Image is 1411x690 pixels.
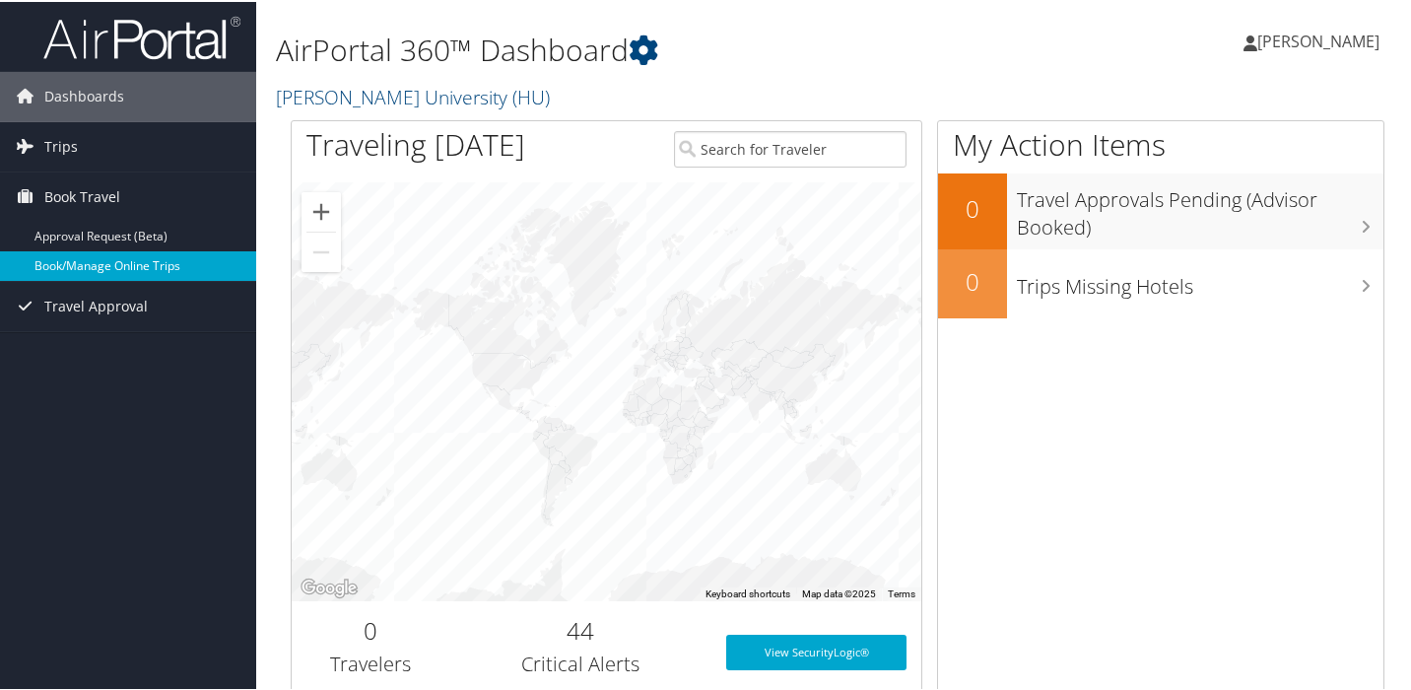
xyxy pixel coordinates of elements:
h3: Travel Approvals Pending (Advisor Booked) [1017,174,1383,240]
span: Trips [44,120,78,170]
h2: 0 [306,612,435,646]
input: Search for Traveler [674,129,907,166]
h2: 44 [464,612,697,646]
a: 0Trips Missing Hotels [938,247,1383,316]
h3: Travelers [306,649,435,676]
span: Dashboards [44,70,124,119]
h3: Critical Alerts [464,649,697,676]
a: Terms (opens in new tab) [888,586,915,597]
a: [PERSON_NAME] [1243,10,1399,69]
span: Map data ©2025 [802,586,876,597]
button: Zoom in [302,190,341,230]
img: Google [297,574,362,599]
span: [PERSON_NAME] [1257,29,1379,50]
img: airportal-logo.png [43,13,240,59]
a: [PERSON_NAME] University (HU) [276,82,555,108]
h2: 0 [938,190,1007,224]
h1: AirPortal 360™ Dashboard [276,28,1025,69]
span: Book Travel [44,171,120,220]
a: View SecurityLogic® [726,633,907,668]
h1: Traveling [DATE] [306,122,525,164]
h2: 0 [938,263,1007,297]
button: Zoom out [302,231,341,270]
h1: My Action Items [938,122,1383,164]
span: Travel Approval [44,280,148,329]
button: Keyboard shortcuts [705,586,790,599]
a: 0Travel Approvals Pending (Advisor Booked) [938,172,1383,247]
h3: Trips Missing Hotels [1017,261,1383,299]
a: Open this area in Google Maps (opens a new window) [297,574,362,599]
